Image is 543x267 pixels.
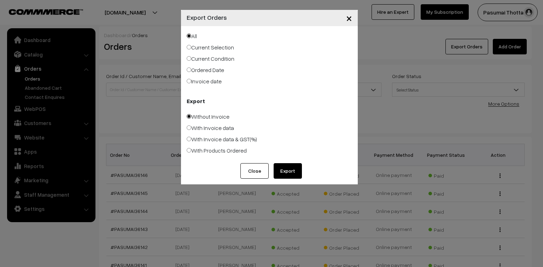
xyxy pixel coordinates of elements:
button: Close [340,7,358,29]
label: With Invoice data [187,124,234,132]
label: Current Condition [187,54,234,63]
label: Invoice date [187,77,222,85]
button: Close [240,163,269,179]
input: Current Selection [187,45,191,49]
label: Without Invoice [187,112,229,121]
label: All [187,32,197,40]
b: Export [187,97,205,105]
label: Ordered Date [187,66,224,74]
h4: Export Orders [187,13,227,22]
button: Export [274,163,302,179]
input: Current Condition [187,56,191,61]
label: Current Selection [187,43,234,52]
input: With Invoice data & GST(%) [187,137,191,141]
input: Ordered Date [187,67,191,72]
input: With Products Ordered [187,148,191,153]
input: Without Invoice [187,114,191,119]
span: × [346,11,352,24]
input: With Invoice data [187,125,191,130]
label: With Invoice data & GST(%) [187,135,257,143]
label: With Products Ordered [187,146,247,155]
input: All [187,34,191,38]
input: Invoice date [187,79,191,83]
